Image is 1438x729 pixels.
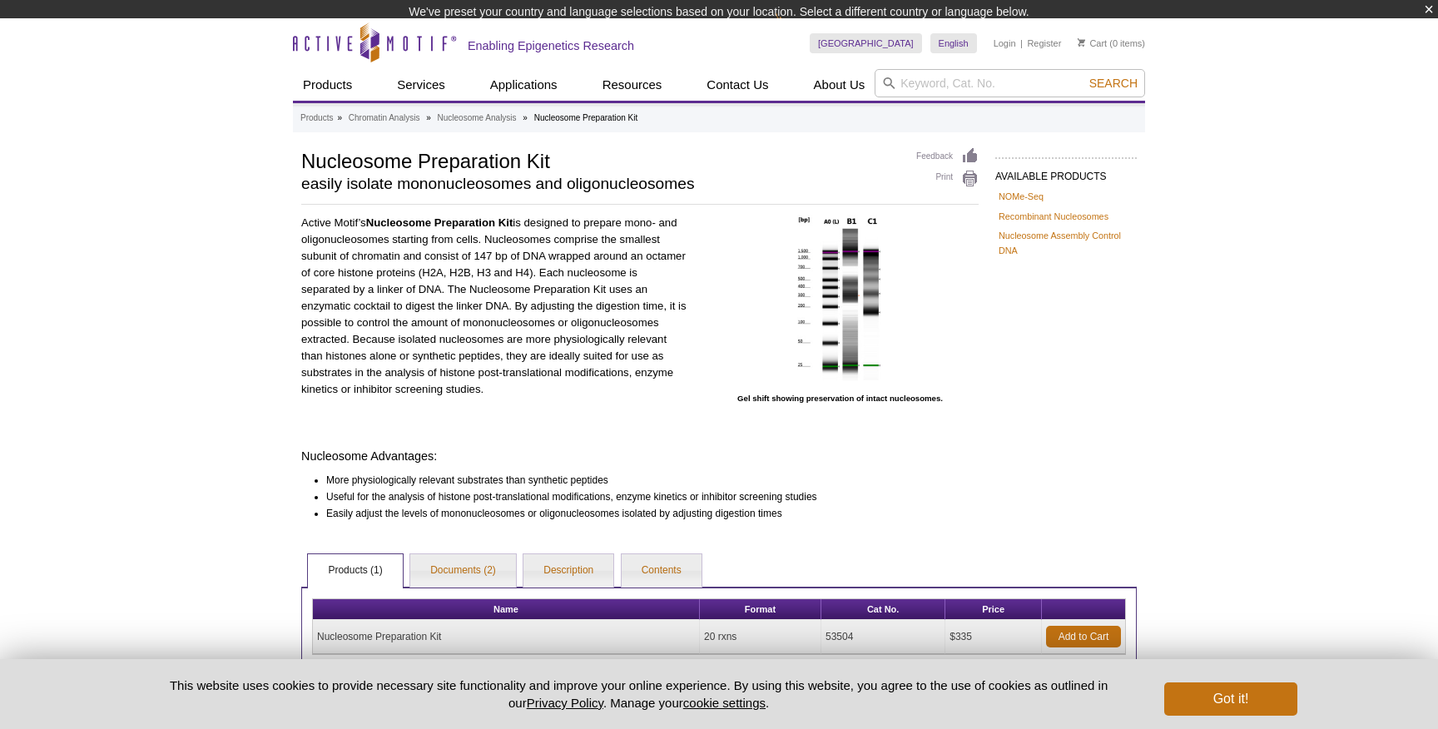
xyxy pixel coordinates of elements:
th: Price [945,599,1042,620]
a: Privacy Policy [527,696,603,710]
a: Feedback [916,147,979,166]
td: 20 rxns [700,620,821,654]
li: Easily adjust the levels of mononucleosomes or oligonucleosomes isolated by adjusting digestion t... [326,505,964,522]
button: Got it! [1164,682,1297,716]
button: Search [1084,76,1143,91]
a: Documents (2) [410,554,516,588]
li: » [337,113,342,122]
h2: Enabling Epigenetics Research [468,38,634,53]
td: Nucleosome Preparation Kit [313,620,700,654]
span: Search [1089,77,1138,90]
li: » [523,113,528,122]
td: $335 [945,620,1042,654]
img: Nucleosome Preparation Kit preserves intact nucleosomes. [790,215,891,381]
th: Name [313,599,700,620]
a: About Us [804,69,875,101]
img: Your Cart [1078,38,1085,47]
th: Format [700,599,821,620]
li: | [1020,33,1023,53]
strong: Nucleosome Preparation Kit [366,216,513,229]
p: Active Motif’s is designed to prepare mono- and oligonucleosomes starting from cells. Nucleosomes... [301,215,689,398]
li: Nucleosome Preparation Kit [534,113,638,122]
p: This website uses cookies to provide necessary site functionality and improve your online experie... [141,677,1137,712]
a: Products [300,111,333,126]
h1: Nucleosome Preparation Kit [301,147,900,172]
strong: Gel shift showing preservation of intact nucleosomes. [737,394,943,403]
a: Contact Us [697,69,778,101]
a: Recombinant Nucleosomes [999,209,1108,224]
h2: AVAILABLE PRODUCTS [995,157,1137,187]
a: Description [523,554,613,588]
a: Nucleosome Assembly Control DNA [999,228,1133,258]
li: (0 items) [1078,33,1145,53]
a: Nucleosome Analysis [438,111,517,126]
td: 53504 [821,620,945,654]
a: English [930,33,977,53]
a: Contents [622,554,702,588]
button: cookie settings [683,696,766,710]
a: Cart [1078,37,1107,49]
li: » [426,113,431,122]
a: Print [916,170,979,188]
a: Applications [480,69,568,101]
h4: Nucleosome Advantages: [301,449,979,464]
a: NOMe-Seq [999,189,1044,204]
a: Add to Cart [1046,626,1121,647]
a: Products (1) [308,554,402,588]
a: Chromatin Analysis [349,111,420,126]
h2: easily isolate mononucleosomes and oligonucleosomes [301,176,900,191]
a: Services [387,69,455,101]
a: Login [994,37,1016,49]
li: More physiologically relevant substrates than synthetic peptides [326,472,964,488]
a: Resources [593,69,672,101]
a: [GEOGRAPHIC_DATA] [810,33,922,53]
th: Cat No. [821,599,945,620]
img: Change Here [776,12,820,52]
a: Products [293,69,362,101]
input: Keyword, Cat. No. [875,69,1145,97]
a: Register [1027,37,1061,49]
li: Useful for the analysis of histone post-translational modifications, enzyme kinetics or inhibitor... [326,488,964,505]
